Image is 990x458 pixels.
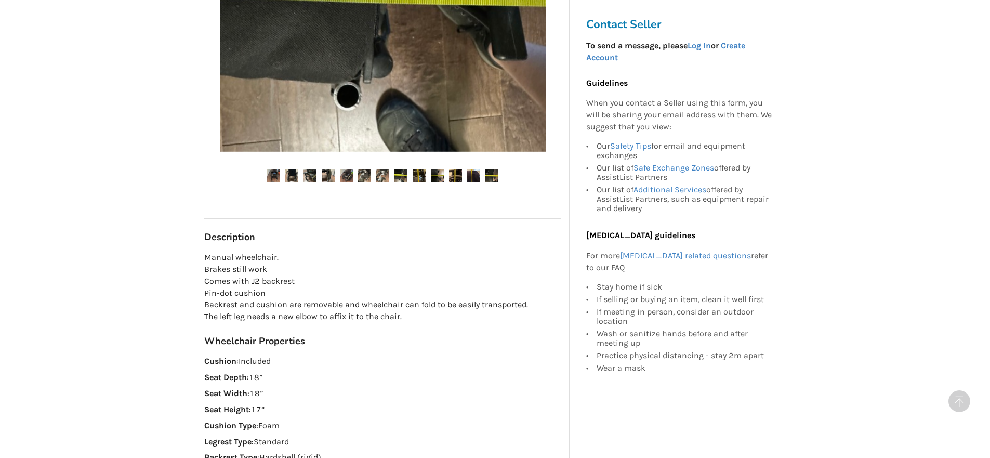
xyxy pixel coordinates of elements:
div: Our list of offered by AssistList Partners [597,162,772,184]
div: Stay home if sick [597,282,772,293]
img: manual wheelchair-wheelchair-mobility-richmond-assistlist-listing [467,169,480,182]
a: [MEDICAL_DATA] related questions [620,251,751,260]
img: manual wheelchair-wheelchair-mobility-richmond-assistlist-listing [431,169,444,182]
img: manual wheelchair-wheelchair-mobility-richmond-assistlist-listing [285,169,298,182]
strong: Cushion Type [204,421,256,430]
a: Additional Services [633,185,706,194]
h3: Wheelchair Properties [204,335,561,347]
div: Wear a mask [597,362,772,373]
strong: Seat Height [204,404,249,414]
div: If meeting in person, consider an outdoor location [597,306,772,328]
div: If selling or buying an item, clean it well first [597,293,772,306]
div: Our list of offered by AssistList Partners, such as equipment repair and delivery [597,184,772,213]
strong: Legrest Type [204,437,252,447]
strong: To send a message, please or [586,41,745,62]
div: Wash or sanitize hands before and after meeting up [597,328,772,349]
img: manual wheelchair-wheelchair-mobility-richmond-assistlist-listing [358,169,371,182]
img: manual wheelchair-wheelchair-mobility-richmond-assistlist-listing [413,169,426,182]
p: : Standard [204,436,561,448]
p: : 18” [204,372,561,384]
p: For more refer to our FAQ [586,250,772,274]
b: [MEDICAL_DATA] guidelines [586,230,695,240]
p: Manual wheelchair. Brakes still work Comes with J2 backrest Pin-dot cushion Backrest and cushion ... [204,252,561,323]
p: : Foam [204,420,561,432]
strong: Seat Depth [204,372,247,382]
strong: Seat Width [204,388,247,398]
h3: Description [204,231,561,243]
img: manual wheelchair-wheelchair-mobility-richmond-assistlist-listing [303,169,316,182]
p: : 18” [204,388,561,400]
img: manual wheelchair-wheelchair-mobility-richmond-assistlist-listing [267,169,280,182]
img: manual wheelchair-wheelchair-mobility-richmond-assistlist-listing [340,169,353,182]
img: manual wheelchair-wheelchair-mobility-richmond-assistlist-listing [322,169,335,182]
img: manual wheelchair-wheelchair-mobility-richmond-assistlist-listing [376,169,389,182]
a: Safety Tips [610,141,651,151]
p: : Included [204,356,561,368]
img: manual wheelchair-wheelchair-mobility-richmond-assistlist-listing [449,169,462,182]
div: Practice physical distancing - stay 2m apart [597,349,772,362]
a: Safe Exchange Zones [633,163,714,173]
strong: Cushion [204,356,236,366]
a: Log In [688,41,711,50]
p: : 17” [204,404,561,416]
b: Guidelines [586,78,628,88]
p: When you contact a Seller using this form, you will be sharing your email address with them. We s... [586,98,772,134]
h3: Contact Seller [586,17,777,32]
div: Our for email and equipment exchanges [597,141,772,162]
img: manual wheelchair-wheelchair-mobility-richmond-assistlist-listing [394,169,407,182]
img: manual wheelchair-wheelchair-mobility-richmond-assistlist-listing [485,169,498,182]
